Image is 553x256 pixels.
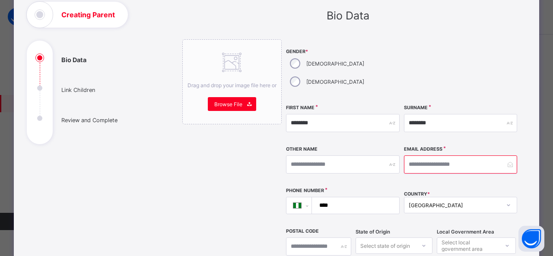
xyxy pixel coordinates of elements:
[404,105,428,111] label: Surname
[306,79,364,85] label: [DEMOGRAPHIC_DATA]
[182,39,282,124] div: Drag and drop your image file here orBrowse File
[286,188,324,193] label: Phone Number
[360,237,410,254] div: Select state of origin
[404,146,442,152] label: Email Address
[214,101,242,107] span: Browse File
[188,82,276,88] span: Drag and drop your image file here or
[286,228,319,234] label: Postal Code
[286,146,318,152] label: Other Name
[409,202,502,209] div: [GEOGRAPHIC_DATA]
[356,229,390,235] span: State of Origin
[404,191,430,197] span: COUNTRY
[442,237,498,254] div: Select local government area
[327,9,369,22] span: Bio Data
[286,49,400,54] span: Gender
[61,11,115,18] h1: Creating Parent
[306,60,364,67] label: [DEMOGRAPHIC_DATA]
[286,105,315,111] label: First Name
[437,229,494,235] span: Local Government Area
[518,226,544,252] button: Open asap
